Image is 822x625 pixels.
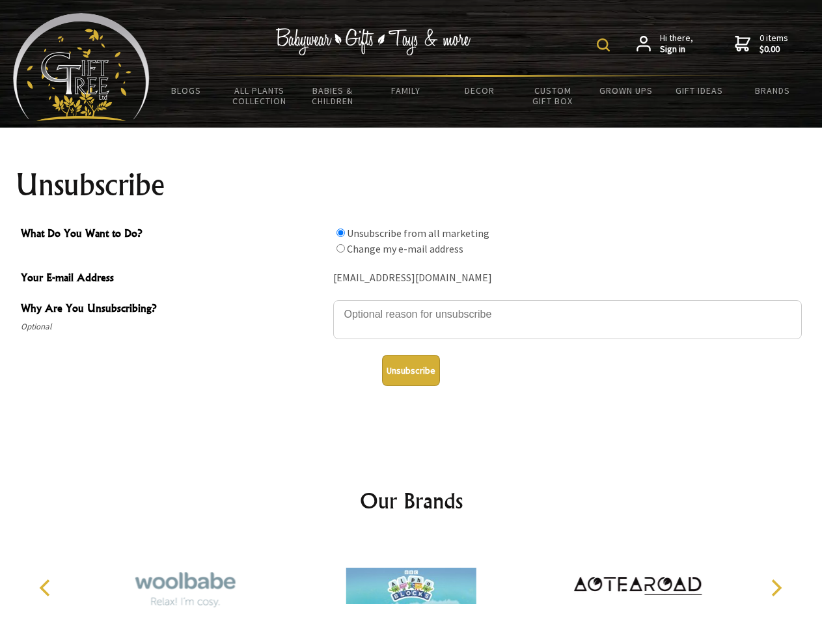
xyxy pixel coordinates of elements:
a: Gift Ideas [663,77,736,104]
span: Why Are You Unsubscribing? [21,300,327,319]
strong: Sign in [660,44,693,55]
a: Grown Ups [589,77,663,104]
a: Custom Gift Box [516,77,590,115]
label: Unsubscribe from all marketing [347,227,489,240]
button: Next [761,574,790,602]
textarea: Why Are You Unsubscribing? [333,300,802,339]
a: All Plants Collection [223,77,297,115]
a: BLOGS [150,77,223,104]
div: [EMAIL_ADDRESS][DOMAIN_NAME] [333,268,802,288]
h2: Our Brands [26,485,797,516]
a: Hi there,Sign in [637,33,693,55]
img: Babywear - Gifts - Toys & more [276,28,471,55]
a: Babies & Children [296,77,370,115]
span: What Do You Want to Do? [21,225,327,244]
h1: Unsubscribe [16,169,807,201]
input: What Do You Want to Do? [336,229,345,237]
span: 0 items [760,32,788,55]
span: Your E-mail Address [21,270,327,288]
a: Family [370,77,443,104]
strong: $0.00 [760,44,788,55]
a: Brands [736,77,810,104]
img: Babyware - Gifts - Toys and more... [13,13,150,121]
a: Decor [443,77,516,104]
input: What Do You Want to Do? [336,244,345,253]
a: 0 items$0.00 [735,33,788,55]
img: product search [597,38,610,51]
span: Optional [21,319,327,335]
label: Change my e-mail address [347,242,463,255]
button: Unsubscribe [382,355,440,386]
button: Previous [33,574,61,602]
span: Hi there, [660,33,693,55]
